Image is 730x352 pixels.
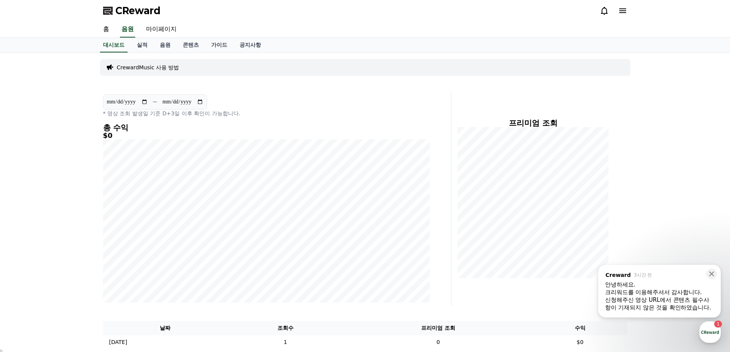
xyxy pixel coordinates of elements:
[153,97,157,106] p: ~
[227,335,343,349] td: 1
[103,110,430,117] p: * 영상 조회 발생일 기준 D+3일 이후 확인이 가능합니다.
[131,38,154,52] a: 실적
[458,119,609,127] h4: 프리미엄 조회
[533,335,627,349] td: $0
[109,338,127,346] p: [DATE]
[233,38,267,52] a: 공지사항
[227,321,343,335] th: 조회수
[140,21,183,38] a: 마이페이지
[117,64,179,71] a: CrewardMusic 사용 방법
[103,132,430,139] h5: $0
[100,38,128,52] a: 대시보드
[103,5,161,17] a: CReward
[97,21,115,38] a: 홈
[103,321,228,335] th: 날짜
[533,321,627,335] th: 수익
[154,38,177,52] a: 음원
[120,21,135,38] a: 음원
[343,321,533,335] th: 프리미엄 조회
[205,38,233,52] a: 가이드
[103,123,430,132] h4: 총 수익
[115,5,161,17] span: CReward
[343,335,533,349] td: 0
[177,38,205,52] a: 콘텐츠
